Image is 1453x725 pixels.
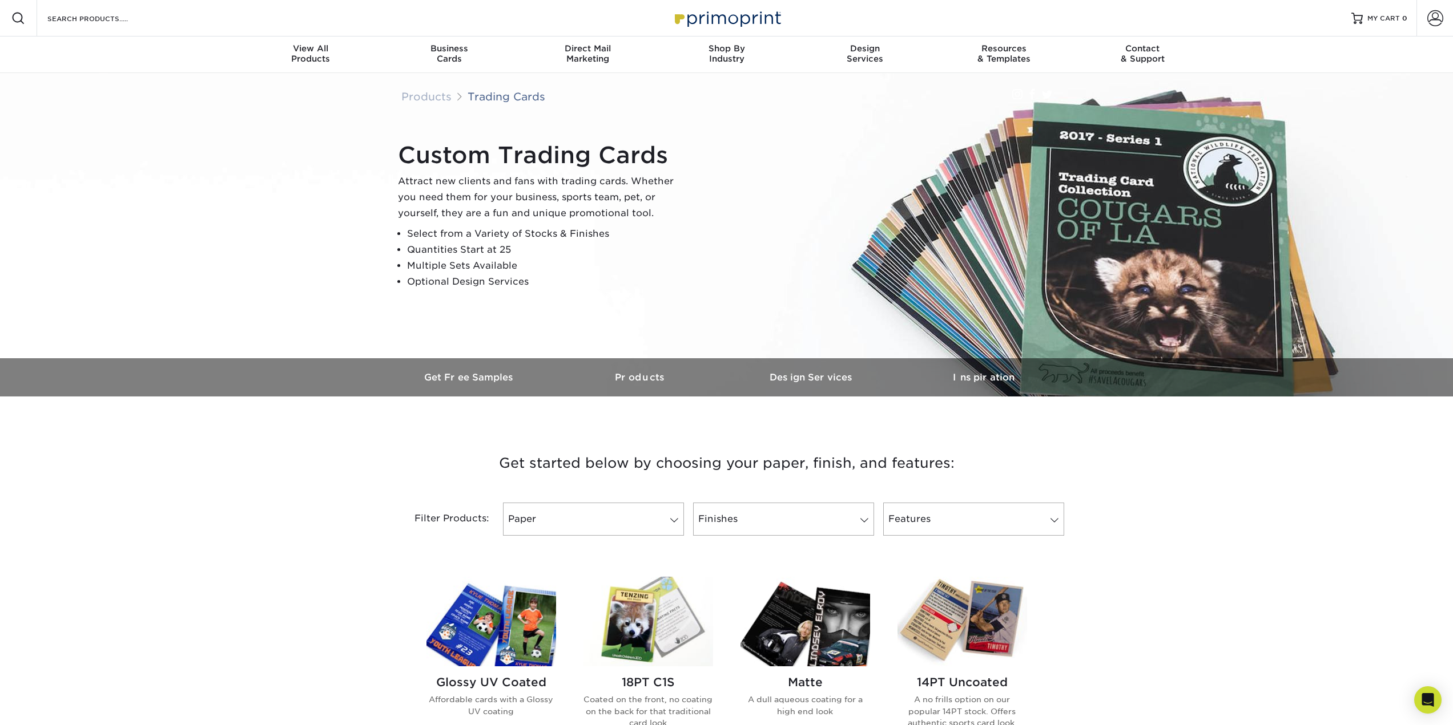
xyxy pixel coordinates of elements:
li: Select from a Variety of Stocks & Finishes [407,226,683,242]
div: & Support [1073,43,1212,64]
h3: Inspiration [898,372,1069,383]
span: Resources [935,43,1073,54]
a: Resources& Templates [935,37,1073,73]
a: Inspiration [898,358,1069,396]
h3: Design Services [727,372,898,383]
img: Glossy UV Coated Trading Cards [426,577,556,666]
h2: Matte [740,675,870,689]
input: SEARCH PRODUCTS..... [46,11,158,25]
a: Paper [503,503,684,536]
h1: Custom Trading Cards [398,141,683,169]
img: 14PT Uncoated Trading Cards [897,577,1027,666]
a: Products [401,90,452,103]
span: Design [796,43,935,54]
a: Shop ByIndustry [657,37,796,73]
a: Finishes [693,503,874,536]
h3: Get started below by choosing your paper, finish, and features: [393,438,1061,489]
a: Direct MailMarketing [518,37,657,73]
span: Contact [1073,43,1212,54]
a: Trading Cards [468,90,545,103]
a: Products [556,358,727,396]
a: Design Services [727,358,898,396]
span: View All [242,43,380,54]
p: Affordable cards with a Glossy UV coating [426,694,556,717]
span: Business [380,43,518,54]
div: Products [242,43,380,64]
h3: Get Free Samples [384,372,556,383]
span: Direct Mail [518,43,657,54]
li: Quantities Start at 25 [407,242,683,258]
h3: Products [556,372,727,383]
li: Optional Design Services [407,274,683,290]
span: 0 [1402,14,1407,22]
h2: Glossy UV Coated [426,675,556,689]
a: BusinessCards [380,37,518,73]
div: Filter Products: [384,503,498,536]
div: & Templates [935,43,1073,64]
div: Services [796,43,935,64]
p: Attract new clients and fans with trading cards. Whether you need them for your business, sports ... [398,173,683,221]
iframe: Google Customer Reviews [3,690,97,721]
span: Shop By [657,43,796,54]
img: 18PT C1S Trading Cards [583,577,713,666]
img: Matte Trading Cards [740,577,870,666]
h2: 14PT Uncoated [897,675,1027,689]
a: DesignServices [796,37,935,73]
li: Multiple Sets Available [407,258,683,274]
span: MY CART [1367,14,1400,23]
a: Contact& Support [1073,37,1212,73]
img: Primoprint [670,6,784,30]
a: Get Free Samples [384,358,556,396]
div: Open Intercom Messenger [1414,686,1442,714]
p: A dull aqueous coating for a high end look [740,694,870,717]
h2: 18PT C1S [583,675,713,689]
div: Marketing [518,43,657,64]
div: Cards [380,43,518,64]
div: Industry [657,43,796,64]
a: Features [883,503,1064,536]
a: View AllProducts [242,37,380,73]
